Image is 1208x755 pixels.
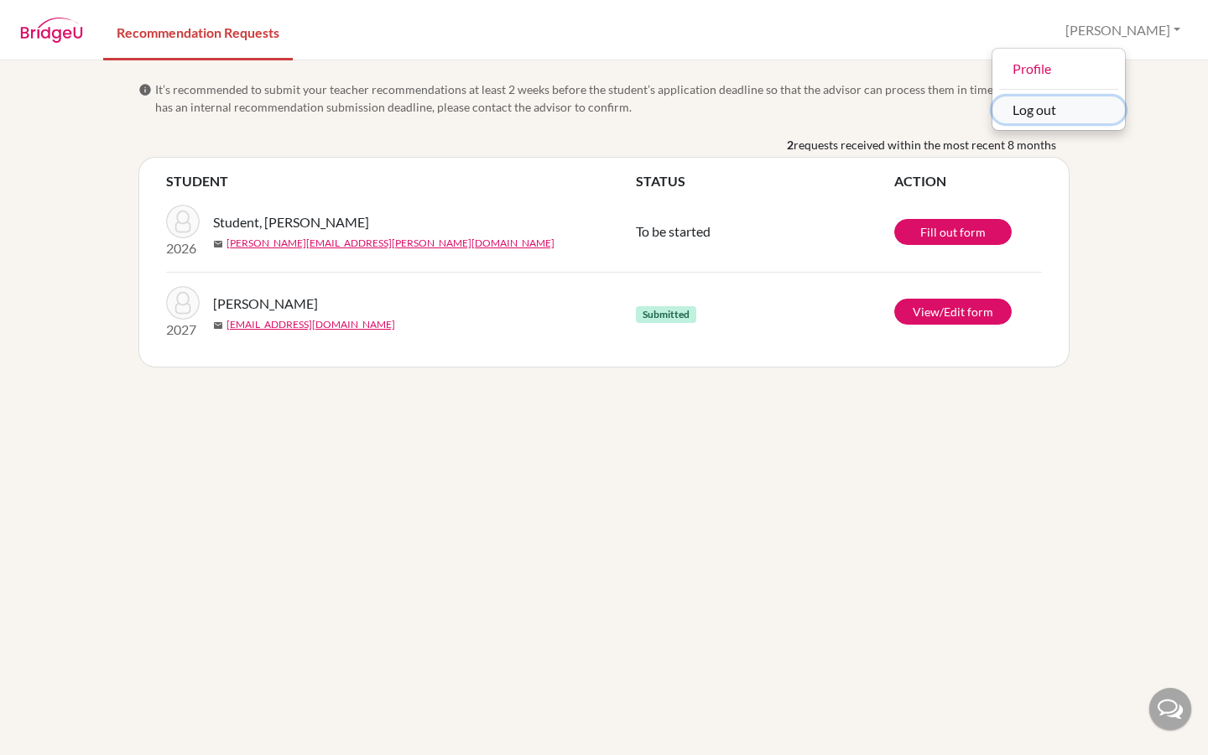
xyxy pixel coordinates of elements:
img: Gupta, Riya [166,286,200,320]
span: It’s recommended to submit your teacher recommendations at least 2 weeks before the student’s app... [155,81,1070,116]
img: BridgeU logo [20,18,83,43]
a: [EMAIL_ADDRESS][DOMAIN_NAME] [226,317,395,332]
span: info [138,83,152,96]
span: Student, [PERSON_NAME] [213,212,369,232]
b: 2 [787,136,794,154]
div: [PERSON_NAME] [992,48,1126,131]
button: [PERSON_NAME] [1058,14,1188,46]
a: View/Edit form [894,299,1012,325]
a: Profile [992,55,1125,82]
button: Log out [992,96,1125,123]
span: To be started [636,223,711,239]
span: mail [213,320,223,331]
a: Fill out form [894,219,1012,245]
p: 2027 [166,320,200,340]
p: 2026 [166,238,200,258]
th: STATUS [636,171,894,191]
a: Recommendation Requests [103,3,293,60]
span: [PERSON_NAME] [213,294,318,314]
span: Submitted [636,306,696,323]
span: requests received within the most recent 8 months [794,136,1056,154]
th: ACTION [894,171,1042,191]
span: Help [39,12,73,27]
img: Student, Riya [166,205,200,238]
span: mail [213,239,223,249]
th: STUDENT [166,171,636,191]
a: [PERSON_NAME][EMAIL_ADDRESS][PERSON_NAME][DOMAIN_NAME] [226,236,555,251]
